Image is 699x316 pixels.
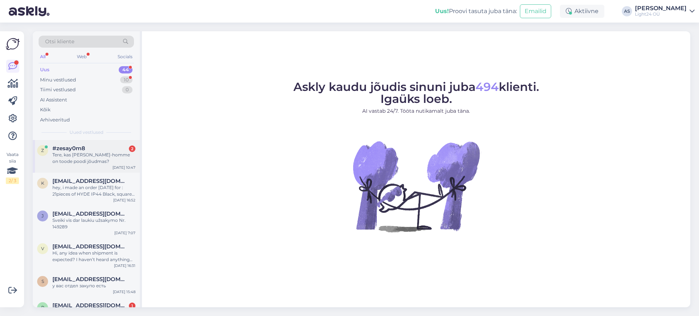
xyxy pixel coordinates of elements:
div: у вас отдел закупо есть [52,283,135,289]
p: AI vastab 24/7. Tööta nutikamalt juba täna. [293,107,539,115]
div: Tiimi vestlused [40,86,76,93]
div: Socials [116,52,134,61]
span: j [42,213,44,219]
div: Sveiki vis dar laukiu užsakymo Nr. 149289 [52,217,135,230]
div: Arhiveeritud [40,116,70,124]
img: No Chat active [351,121,482,252]
div: [DATE] 15:48 [113,289,135,295]
span: ritvaleinonen@hotmail.com [52,302,128,309]
div: 0 [122,86,133,93]
span: Askly kaudu jõudis sinuni juba klienti. Igaüks loeb. [293,80,539,106]
div: AS [622,6,632,16]
div: 10 [120,76,133,84]
div: 2 [129,145,135,152]
span: justmisius@gmail.com [52,211,128,217]
img: Askly Logo [6,37,20,51]
div: hey, i made an order [DATE] for : 21pieces of HYDE IP44 Black, square lamps We opened the package... [52,184,135,197]
div: [DATE] 16:31 [114,263,135,268]
div: Tere, kas [PERSON_NAME]-homme on toode poodi jõudmas? [52,152,135,165]
div: [DATE] 7:07 [114,230,135,236]
span: kuninkaantie752@gmail.com [52,178,128,184]
div: 44 [119,66,133,73]
div: [PERSON_NAME] [635,5,687,11]
div: 1 [129,303,135,309]
div: AI Assistent [40,96,67,104]
span: shahzoda@ovivoelektrik.com.tr [52,276,128,283]
button: Emailid [520,4,551,18]
span: v [41,246,44,251]
div: Web [75,52,88,61]
div: [DATE] 10:47 [112,165,135,170]
div: Kõik [40,106,51,113]
div: Aktiivne [560,5,604,18]
span: Otsi kliente [45,38,74,45]
span: r [41,305,44,310]
span: 494 [475,80,499,94]
span: k [41,180,44,186]
div: Light24 OÜ [635,11,687,17]
span: z [41,148,44,153]
span: s [42,279,44,284]
a: [PERSON_NAME]Light24 OÜ [635,5,695,17]
b: Uus! [435,8,449,15]
div: Uus [40,66,50,73]
div: All [39,52,47,61]
div: [DATE] 16:52 [113,197,135,203]
div: Proovi tasuta juba täna: [435,7,517,16]
span: vanheiningenruud@gmail.com [52,243,128,250]
div: Minu vestlused [40,76,76,84]
span: #zesay0m8 [52,145,85,152]
div: Vaata siia [6,151,19,184]
div: Hi, any idea when shipment is expected? I haven’t heard anything yet. Commande n°149638] ([DATE])... [52,250,135,263]
div: 2 / 3 [6,177,19,184]
span: Uued vestlused [70,129,103,136]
